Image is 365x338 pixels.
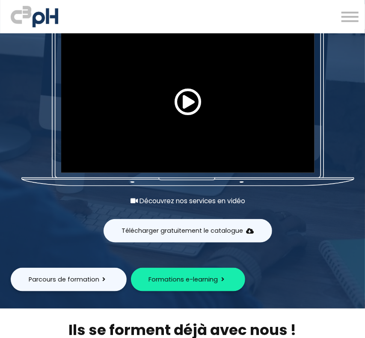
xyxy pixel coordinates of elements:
img: logo C3PH [11,4,58,29]
button: Télécharger gratuitement le catalogue [104,219,272,243]
div: Découvrez nos services en vidéo [21,196,354,206]
span: Télécharger gratuitement le catalogue [122,226,243,235]
button: Formations e-learning [131,268,246,291]
span: Formations e-learning [149,275,218,284]
span: Parcours de formation [29,275,99,284]
button: Parcours de formation [11,268,127,291]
